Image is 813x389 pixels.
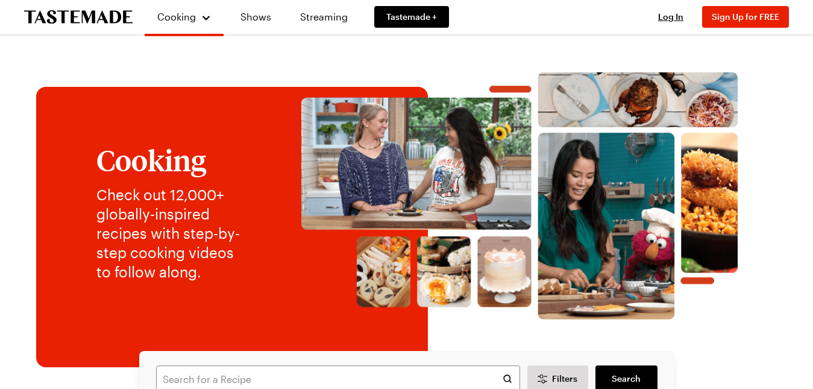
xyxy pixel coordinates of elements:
[96,185,250,282] p: Check out 12,000+ globally-inspired recipes with step-by-step cooking videos to follow along.
[157,11,196,22] span: Cooking
[374,6,449,28] a: Tastemade +
[702,6,789,28] button: Sign Up for FREE
[552,373,577,385] span: Filters
[157,5,212,29] button: Cooking
[712,11,779,22] span: Sign Up for FREE
[386,11,437,23] span: Tastemade +
[647,11,695,23] button: Log In
[658,11,683,22] span: Log In
[274,72,765,320] img: Explore recipes
[24,10,133,24] a: To Tastemade Home Page
[96,144,250,176] h1: Cooking
[612,373,641,385] span: Search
